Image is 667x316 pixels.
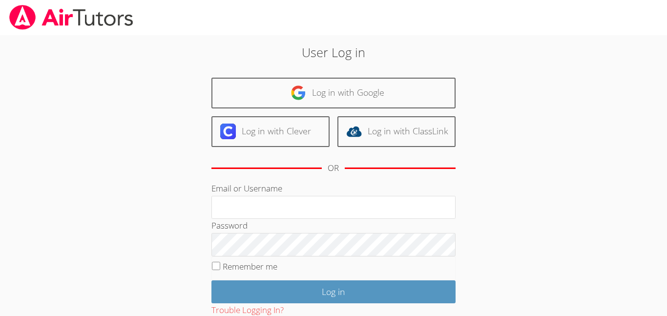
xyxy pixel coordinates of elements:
img: classlink-logo-d6bb404cc1216ec64c9a2012d9dc4662098be43eaf13dc465df04b49fa7ab582.svg [346,124,362,139]
img: clever-logo-6eab21bc6e7a338710f1a6ff85c0baf02591cd810cc4098c63d3a4b26e2feb20.svg [220,124,236,139]
label: Email or Username [211,183,282,194]
input: Log in [211,280,456,303]
a: Log in with Google [211,78,456,108]
h2: User Log in [153,43,514,62]
a: Log in with ClassLink [337,116,456,147]
img: google-logo-50288ca7cdecda66e5e0955fdab243c47b7ad437acaf1139b6f446037453330a.svg [291,85,306,101]
label: Remember me [223,261,277,272]
img: airtutors_banner-c4298cdbf04f3fff15de1276eac7730deb9818008684d7c2e4769d2f7ddbe033.png [8,5,134,30]
a: Log in with Clever [211,116,330,147]
label: Password [211,220,248,231]
div: OR [328,161,339,175]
